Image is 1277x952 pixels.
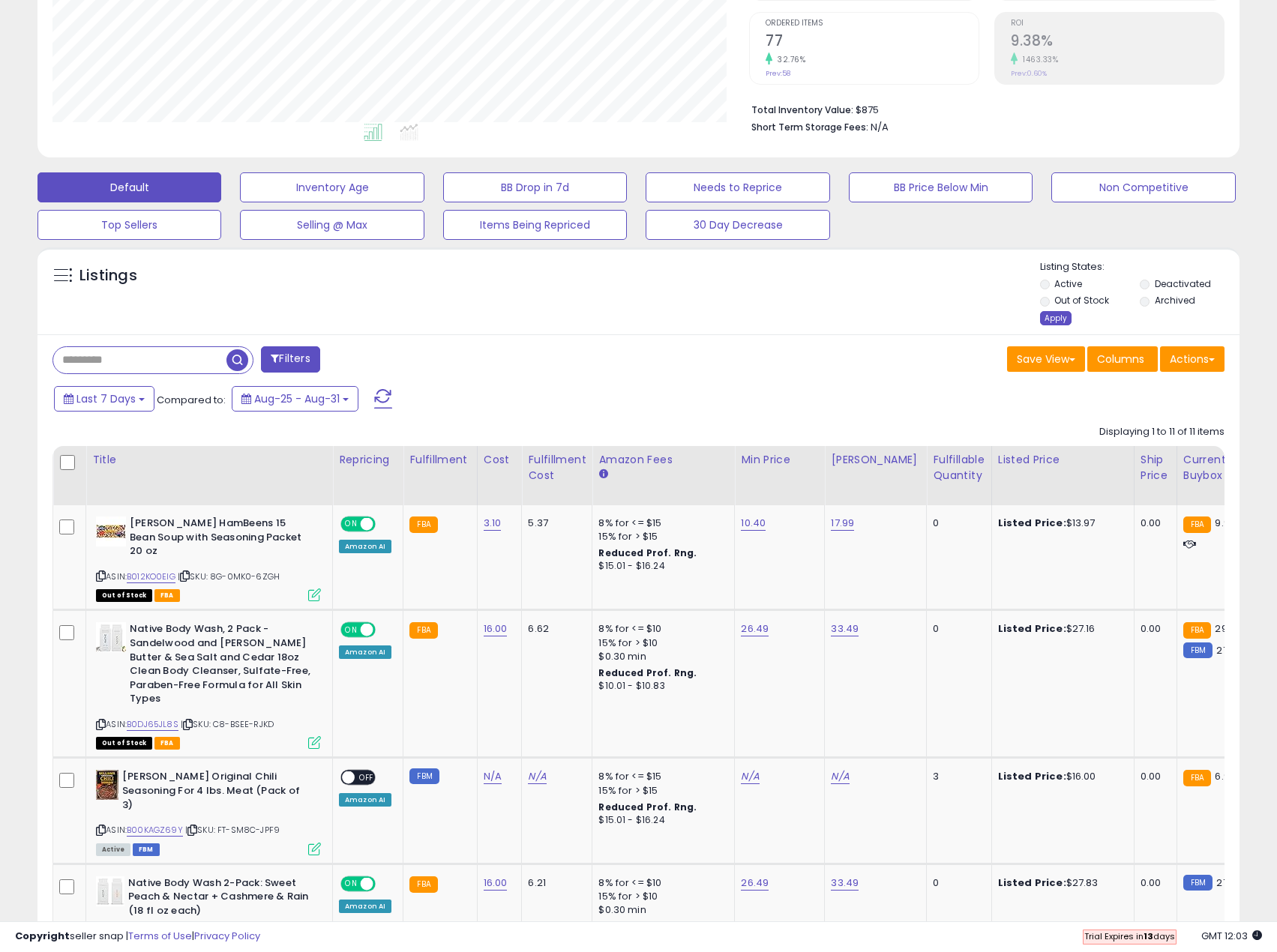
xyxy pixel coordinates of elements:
[127,824,183,837] a: B00KAGZ69Y
[741,516,766,531] a: 10.40
[998,452,1128,468] div: Listed Price
[127,570,175,583] a: B012KO0EIG
[339,452,397,468] div: Repricing
[933,516,979,530] div: 0
[998,876,1123,890] div: $27.83
[1215,769,1237,783] span: 6.94
[409,876,437,893] small: FBA
[1160,346,1225,372] button: Actions
[342,877,361,890] span: ON
[1087,346,1158,372] button: Columns
[998,769,1066,783] b: Listed Price:
[998,516,1066,530] b: Listed Price:
[646,172,829,202] button: Needs to Reprice
[598,680,723,693] div: $10.01 - $10.83
[484,769,502,784] a: N/A
[339,645,391,659] div: Amazon AI
[194,929,260,943] a: Privacy Policy
[741,452,818,468] div: Min Price
[741,769,759,784] a: N/A
[598,530,723,543] div: 15% for > $15
[96,516,126,546] img: 51uNreF6oHL._SL40_.jpg
[998,770,1123,783] div: $16.00
[15,929,70,943] strong: Copyright
[127,718,178,731] a: B0DJ65JL8S
[772,54,805,65] small: 32.76%
[409,516,437,533] small: FBA
[1054,277,1082,290] label: Active
[1155,294,1195,307] label: Archived
[154,589,180,602] span: FBA
[849,172,1033,202] button: BB Price Below Min
[1183,516,1211,533] small: FBA
[54,386,154,412] button: Last 7 Days
[122,770,304,816] b: [PERSON_NAME] Original Chili Seasoning For 4 lbs. Meat (Pack of 3)
[766,69,790,78] small: Prev: 58
[128,876,310,922] b: Native Body Wash 2-Pack: Sweet Peach & Nectar + Cashmere & Rain (18 fl oz each)
[484,621,508,636] a: 16.00
[1097,352,1144,367] span: Columns
[598,622,723,636] div: 8% for <= $10
[598,814,723,827] div: $15.01 - $16.24
[409,452,470,468] div: Fulfillment
[96,843,130,856] span: All listings currently available for purchase on Amazon
[1011,32,1224,52] h2: 9.38%
[598,468,607,481] small: Amazon Fees.
[528,452,586,483] div: Fulfillment Cost
[373,877,397,890] span: OFF
[339,540,391,553] div: Amazon AI
[254,391,340,406] span: Aug-25 - Aug-31
[1144,930,1153,942] b: 13
[240,172,424,202] button: Inventory Age
[741,621,769,636] a: 26.49
[1018,54,1058,65] small: 1463.33%
[484,452,516,468] div: Cost
[598,560,723,573] div: $15.01 - $16.24
[339,793,391,807] div: Amazon AI
[528,622,580,636] div: 6.62
[598,903,723,917] div: $0.30 min
[443,172,627,202] button: BB Drop in 7d
[373,624,397,636] span: OFF
[154,737,180,750] span: FBA
[1183,770,1211,786] small: FBA
[998,621,1066,636] b: Listed Price:
[130,622,312,709] b: Native Body Wash, 2 Pack - Sandelwood and [PERSON_NAME] Butter & Sea Salt and Cedar 18oz Clean Bo...
[96,516,321,600] div: ASIN:
[598,636,723,650] div: 15% for > $10
[1141,452,1171,483] div: Ship Price
[831,876,859,891] a: 33.49
[96,770,321,853] div: ASIN:
[157,393,226,407] span: Compared to:
[1141,876,1165,890] div: 0.00
[598,516,723,530] div: 8% for <= $15
[96,589,152,602] span: All listings that are currently out of stock and unavailable for purchase on Amazon
[1141,622,1165,636] div: 0.00
[933,770,979,783] div: 3
[598,770,723,783] div: 8% for <= $15
[766,19,979,28] span: Ordered Items
[751,100,1213,118] li: $875
[1051,172,1235,202] button: Non Competitive
[185,824,280,836] span: | SKU: FT-SM8C-JPF9
[355,771,379,784] span: OFF
[646,210,829,240] button: 30 Day Decrease
[598,666,697,679] b: Reduced Prof. Rng.
[1011,69,1047,78] small: Prev: 0.60%
[79,265,137,286] h5: Listings
[1084,930,1175,942] span: Trial Expires in days
[933,452,985,483] div: Fulfillable Quantity
[598,890,723,903] div: 15% for > $10
[181,718,274,730] span: | SKU: C8-BSEE-RJKD
[96,770,118,800] img: 4161Fb9+hnL._SL40_.jpg
[1040,311,1072,325] div: Apply
[1183,642,1213,658] small: FBM
[741,876,769,891] a: 26.49
[1141,770,1165,783] div: 0.00
[37,172,221,202] button: Default
[831,621,859,636] a: 33.49
[96,876,124,906] img: 31PYFv8uqdL._SL40_.jpg
[598,546,697,559] b: Reduced Prof. Rng.
[409,622,437,639] small: FBA
[96,622,321,747] div: ASIN:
